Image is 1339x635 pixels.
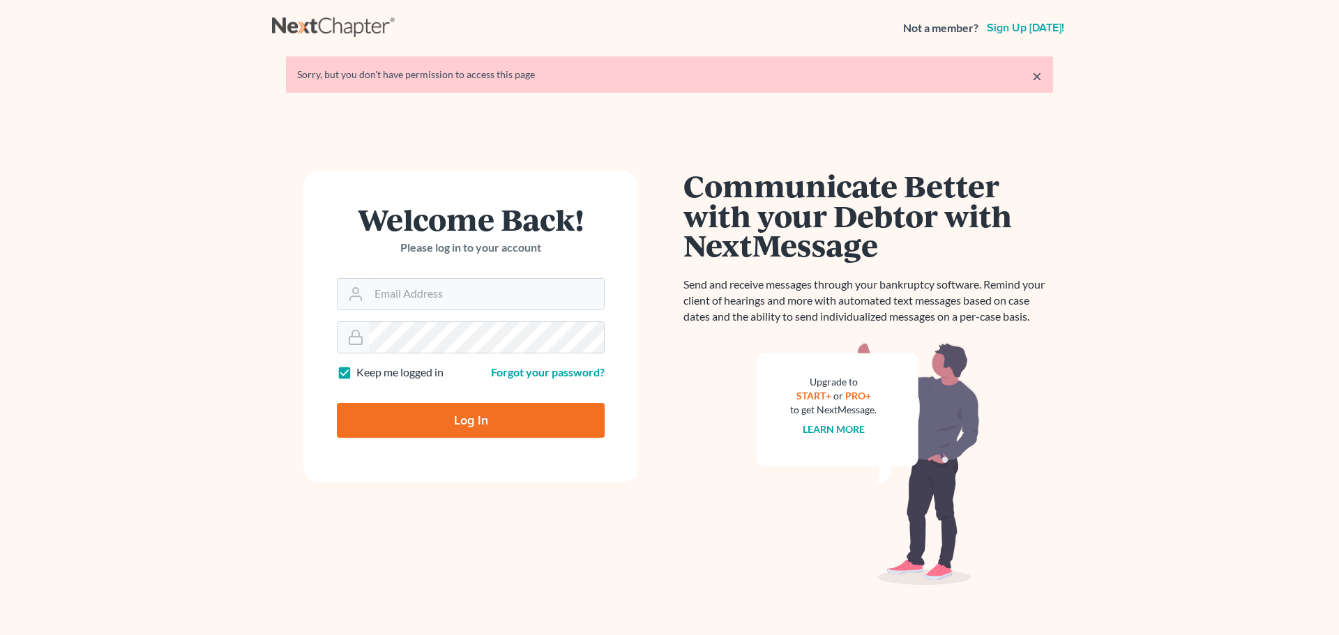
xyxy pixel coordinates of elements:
div: Sorry, but you don't have permission to access this page [297,68,1042,82]
div: Upgrade to [790,375,877,389]
a: Sign up [DATE]! [984,22,1067,33]
strong: Not a member? [903,20,978,36]
p: Please log in to your account [337,240,605,256]
a: PRO+ [845,390,871,401]
span: or [833,390,843,401]
label: Keep me logged in [356,365,444,381]
input: Log In [337,403,605,438]
a: Forgot your password? [491,365,605,378]
div: to get NextMessage. [790,403,877,417]
a: START+ [796,390,831,401]
h1: Welcome Back! [337,204,605,234]
h1: Communicate Better with your Debtor with NextMessage [683,171,1053,260]
img: nextmessage_bg-59042aed3d76b12b5cd301f8e5b87938c9018125f34e5fa2b7a6b67550977c72.svg [757,342,980,586]
input: Email Address [369,279,604,309]
a: × [1032,68,1042,84]
a: Learn more [803,423,865,435]
p: Send and receive messages through your bankruptcy software. Remind your client of hearings and mo... [683,277,1053,325]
